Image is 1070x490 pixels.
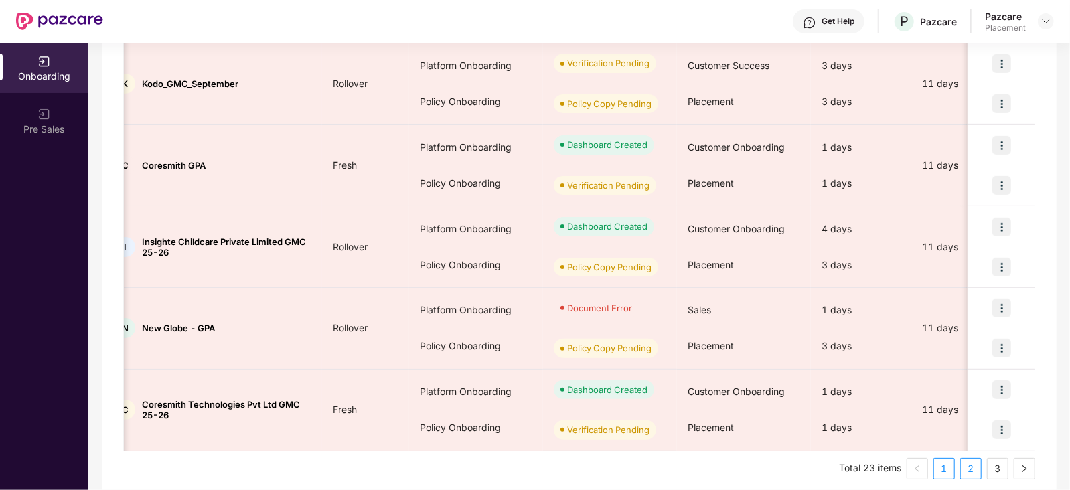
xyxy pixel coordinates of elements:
[811,165,911,201] div: 1 days
[1041,16,1051,27] img: svg+xml;base64,PHN2ZyBpZD0iRHJvcGRvd24tMzJ4MzIiIHhtbG5zPSJodHRwOi8vd3d3LnczLm9yZy8yMDAwL3N2ZyIgd2...
[37,55,51,68] img: svg+xml;base64,PHN2ZyB3aWR0aD0iMjAiIGhlaWdodD0iMjAiIHZpZXdCb3g9IjAgMCAyMCAyMCIgZmlsbD0ibm9uZSIgeG...
[322,404,368,415] span: Fresh
[920,15,957,28] div: Pazcare
[409,84,543,120] div: Policy Onboarding
[142,236,311,258] span: Insighte Childcare Private Limited GMC 25-26
[688,96,734,107] span: Placement
[992,258,1011,276] img: icon
[1014,458,1035,479] li: Next Page
[567,97,652,110] div: Policy Copy Pending
[811,211,911,247] div: 4 days
[115,74,135,94] div: K
[911,240,1025,254] div: 11 days
[992,299,1011,317] img: icon
[688,177,734,189] span: Placement
[992,420,1011,439] img: icon
[37,108,51,121] img: svg+xml;base64,PHN2ZyB3aWR0aD0iMjAiIGhlaWdodD0iMjAiIHZpZXdCb3g9IjAgMCAyMCAyMCIgZmlsbD0ibm9uZSIgeG...
[322,159,368,171] span: Fresh
[911,76,1025,91] div: 11 days
[811,292,911,328] div: 1 days
[322,241,378,252] span: Rollover
[811,129,911,165] div: 1 days
[688,60,769,71] span: Customer Success
[1020,465,1028,473] span: right
[985,23,1026,33] div: Placement
[992,94,1011,113] img: icon
[409,328,543,364] div: Policy Onboarding
[811,247,911,283] div: 3 days
[142,160,206,171] span: Coresmith GPA
[688,386,785,397] span: Customer Onboarding
[115,400,135,420] div: C
[992,136,1011,155] img: icon
[322,322,378,333] span: Rollover
[934,459,954,479] a: 1
[987,458,1008,479] li: 3
[142,399,311,420] span: Coresmith Technologies Pvt Ltd GMC 25-26
[907,458,928,479] li: Previous Page
[567,138,647,151] div: Dashboard Created
[115,237,135,257] div: I
[409,374,543,410] div: Platform Onboarding
[913,465,921,473] span: left
[567,179,649,192] div: Verification Pending
[985,10,1026,23] div: Pazcare
[409,129,543,165] div: Platform Onboarding
[811,48,911,84] div: 3 days
[409,292,543,328] div: Platform Onboarding
[115,155,135,175] div: C
[911,402,1025,417] div: 11 days
[992,54,1011,73] img: icon
[688,223,785,234] span: Customer Onboarding
[115,318,135,338] div: N
[322,78,378,89] span: Rollover
[822,16,854,27] div: Get Help
[409,410,543,446] div: Policy Onboarding
[567,260,652,274] div: Policy Copy Pending
[567,301,632,315] div: Document Error
[567,220,647,233] div: Dashboard Created
[142,78,238,89] span: Kodo_GMC_September
[409,211,543,247] div: Platform Onboarding
[911,158,1025,173] div: 11 days
[409,165,543,201] div: Policy Onboarding
[911,321,1025,335] div: 11 days
[992,176,1011,195] img: icon
[992,339,1011,357] img: icon
[567,341,652,355] div: Policy Copy Pending
[900,13,909,29] span: P
[811,374,911,410] div: 1 days
[688,259,734,270] span: Placement
[688,340,734,351] span: Placement
[409,247,543,283] div: Policy Onboarding
[16,13,103,30] img: New Pazcare Logo
[988,459,1008,479] a: 3
[567,423,649,436] div: Verification Pending
[688,422,734,433] span: Placement
[961,459,981,479] a: 2
[839,458,901,479] li: Total 23 items
[992,380,1011,399] img: icon
[142,323,215,333] span: New Globe - GPA
[567,383,647,396] div: Dashboard Created
[688,304,711,315] span: Sales
[992,218,1011,236] img: icon
[811,84,911,120] div: 3 days
[688,141,785,153] span: Customer Onboarding
[811,410,911,446] div: 1 days
[567,56,649,70] div: Verification Pending
[803,16,816,29] img: svg+xml;base64,PHN2ZyBpZD0iSGVscC0zMngzMiIgeG1sbnM9Imh0dHA6Ly93d3cudzMub3JnLzIwMDAvc3ZnIiB3aWR0aD...
[409,48,543,84] div: Platform Onboarding
[1014,458,1035,479] button: right
[960,458,982,479] li: 2
[933,458,955,479] li: 1
[811,328,911,364] div: 3 days
[907,458,928,479] button: left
